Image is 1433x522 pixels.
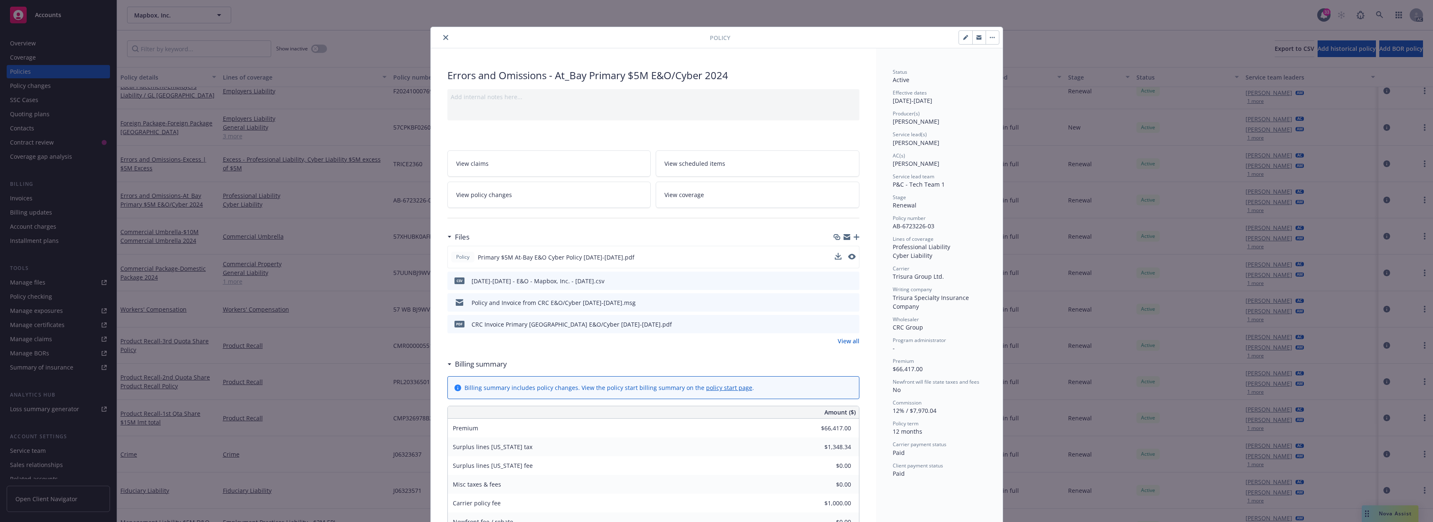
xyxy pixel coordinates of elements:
[893,194,906,201] span: Stage
[456,190,512,199] span: View policy changes
[893,449,905,457] span: Paid
[802,441,856,453] input: 0.00
[893,323,923,331] span: CRC Group
[893,131,927,138] span: Service lead(s)
[893,251,986,260] div: Cyber Liability
[453,499,501,507] span: Carrier policy fee
[893,215,926,222] span: Policy number
[893,117,939,125] span: [PERSON_NAME]
[893,386,901,394] span: No
[835,277,842,285] button: download file
[441,32,451,42] button: close
[893,173,934,180] span: Service lead team
[893,89,986,105] div: [DATE] - [DATE]
[893,420,919,427] span: Policy term
[893,160,939,167] span: [PERSON_NAME]
[893,180,945,188] span: P&C - Tech Team 1
[447,182,651,208] a: View policy changes
[893,294,971,310] span: Trisura Specialty Insurance Company
[893,316,919,323] span: Wholesaler
[451,92,856,101] div: Add internal notes here...
[454,277,464,284] span: csv
[893,89,927,96] span: Effective dates
[893,286,932,293] span: Writing company
[664,190,704,199] span: View coverage
[848,253,856,262] button: preview file
[656,150,859,177] a: View scheduled items
[802,422,856,435] input: 0.00
[893,365,923,373] span: $66,417.00
[893,242,986,251] div: Professional Liability
[893,265,909,272] span: Carrier
[893,76,909,84] span: Active
[835,298,842,307] button: download file
[893,344,895,352] span: -
[849,298,856,307] button: preview file
[455,232,469,242] h3: Files
[849,320,856,329] button: preview file
[802,460,856,472] input: 0.00
[454,253,471,261] span: Policy
[893,399,921,406] span: Commission
[893,235,934,242] span: Lines of coverage
[893,378,979,385] span: Newfront will file state taxes and fees
[893,462,943,469] span: Client payment status
[849,277,856,285] button: preview file
[824,408,856,417] span: Amount ($)
[454,321,464,327] span: pdf
[453,443,532,451] span: Surplus lines [US_STATE] tax
[893,222,934,230] span: AB-6723226-03
[447,232,469,242] div: Files
[472,298,636,307] div: Policy and Invoice from CRC E&O/Cyber [DATE]-[DATE].msg
[453,480,501,488] span: Misc taxes & fees
[893,337,946,344] span: Program administrator
[848,254,856,260] button: preview file
[838,337,859,345] a: View all
[893,110,920,117] span: Producer(s)
[893,407,936,415] span: 12% / $7,970.04
[453,462,533,470] span: Surplus lines [US_STATE] fee
[835,253,841,260] button: download file
[893,152,905,159] span: AC(s)
[456,159,489,168] span: View claims
[706,384,752,392] a: policy start page
[464,383,754,392] div: Billing summary includes policy changes. View the policy start billing summary on the .
[447,359,507,370] div: Billing summary
[835,320,842,329] button: download file
[478,253,634,262] span: Primary $5M At-Bay E&O Cyber Policy [DATE]-[DATE].pdf
[893,68,907,75] span: Status
[710,33,730,42] span: Policy
[455,359,507,370] h3: Billing summary
[893,441,946,448] span: Carrier payment status
[893,470,905,477] span: Paid
[893,427,922,435] span: 12 months
[893,139,939,147] span: [PERSON_NAME]
[656,182,859,208] a: View coverage
[453,424,478,432] span: Premium
[893,201,916,209] span: Renewal
[893,272,944,280] span: Trisura Group Ltd.
[472,277,604,285] div: [DATE]-[DATE] - E&O - Mapbox, Inc. - [DATE].csv
[447,150,651,177] a: View claims
[802,497,856,510] input: 0.00
[664,159,725,168] span: View scheduled items
[835,253,841,262] button: download file
[893,357,914,365] span: Premium
[802,478,856,491] input: 0.00
[472,320,672,329] div: CRC Invoice Primary [GEOGRAPHIC_DATA] E&O/Cyber [DATE]-[DATE].pdf
[447,68,859,82] div: Errors and Omissions - At_Bay Primary $5M E&O/Cyber 2024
